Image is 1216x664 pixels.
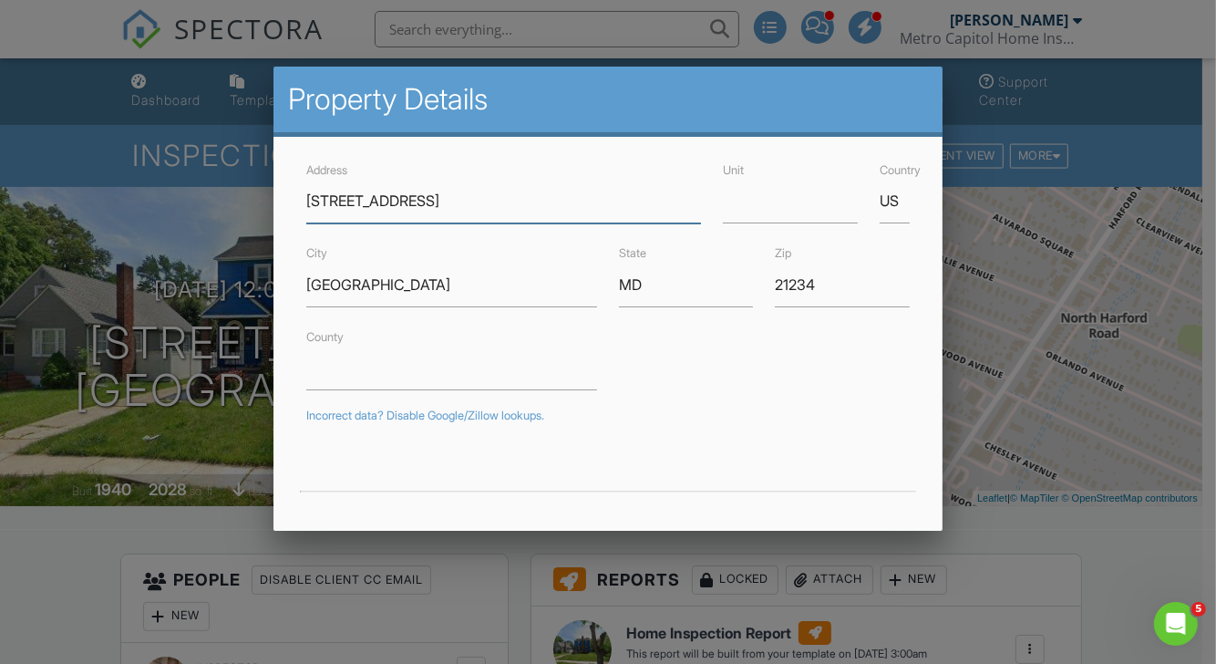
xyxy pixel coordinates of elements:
span: 5 [1191,602,1206,617]
label: County [306,330,344,344]
label: Zip [775,246,791,260]
div: Incorrect data? Disable Google/Zillow lookups. [306,409,910,423]
label: Country [880,163,921,177]
label: Unit [723,163,744,177]
label: State [619,246,646,260]
h2: Property Details [288,81,928,118]
label: City [306,246,327,260]
label: Address [306,163,347,177]
iframe: Intercom live chat [1154,602,1198,646]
